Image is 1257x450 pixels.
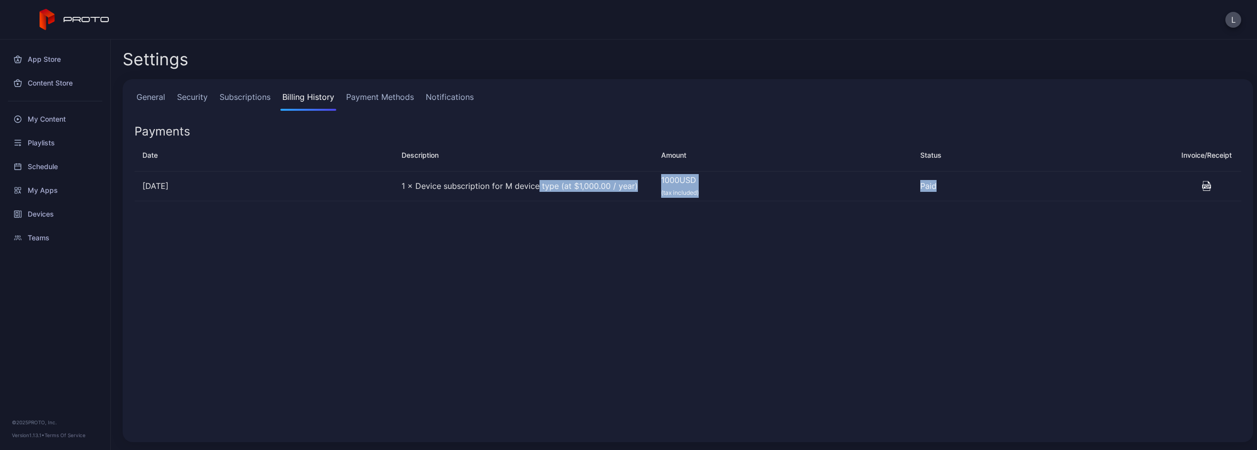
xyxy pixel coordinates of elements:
a: Teams [6,226,104,250]
a: App Store [6,47,104,71]
div: Date [135,149,394,161]
a: My Apps [6,179,104,202]
div: Status [920,149,1171,161]
a: General [135,91,167,111]
div: © 2025 PROTO, Inc. [12,418,98,426]
h2: Settings [123,50,188,68]
a: Playlists [6,131,104,155]
button: L [1225,12,1241,28]
span: (tax included) [661,189,699,196]
div: 1 × Device subscription for M device type (at $1,000.00 / year) [402,180,653,192]
a: Security [175,91,210,111]
a: Notifications [424,91,476,111]
a: Payment Methods [344,91,416,111]
a: Schedule [6,155,104,179]
a: Content Store [6,71,104,95]
div: Paid [920,180,1171,192]
a: Devices [6,202,104,226]
div: 1000 USD [661,174,912,198]
a: Terms Of Service [45,432,86,438]
div: Description [402,149,653,161]
div: Amount [661,149,912,161]
div: Invoice/Receipt [1179,149,1241,161]
div: Payments [135,126,190,137]
div: [DATE] [135,180,394,192]
a: Billing History [280,91,336,111]
a: Subscriptions [218,91,272,111]
a: My Content [6,107,104,131]
span: Version 1.13.1 • [12,432,45,438]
